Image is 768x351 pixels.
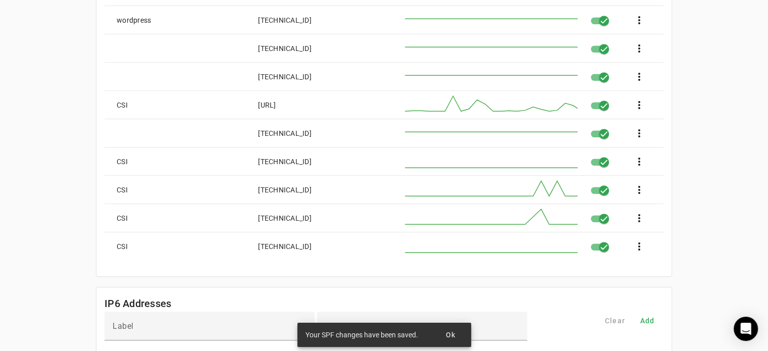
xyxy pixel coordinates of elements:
div: [TECHNICAL_ID] [258,15,312,25]
span: Ok [446,331,456,339]
button: Ok [435,326,467,344]
div: CSI [117,213,128,223]
div: [TECHNICAL_ID] [258,128,312,138]
div: CSI [117,241,128,252]
mat-card-title: IP6 Addresses [105,295,171,312]
div: [TECHNICAL_ID] [258,241,312,252]
div: [URL] [258,100,276,110]
div: CSI [117,157,128,167]
mat-label: Label [113,321,134,331]
div: [TECHNICAL_ID] [258,213,312,223]
div: CSI [117,100,128,110]
div: [TECHNICAL_ID] [258,72,312,82]
div: [TECHNICAL_ID] [258,157,312,167]
div: Your SPF changes have been saved. [297,323,435,347]
div: [TECHNICAL_ID] [258,43,312,54]
div: [TECHNICAL_ID] [258,185,312,195]
button: Add [631,312,663,330]
span: Add [640,316,655,326]
div: wordpress [117,15,151,25]
div: CSI [117,185,128,195]
div: Open Intercom Messenger [734,317,758,341]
